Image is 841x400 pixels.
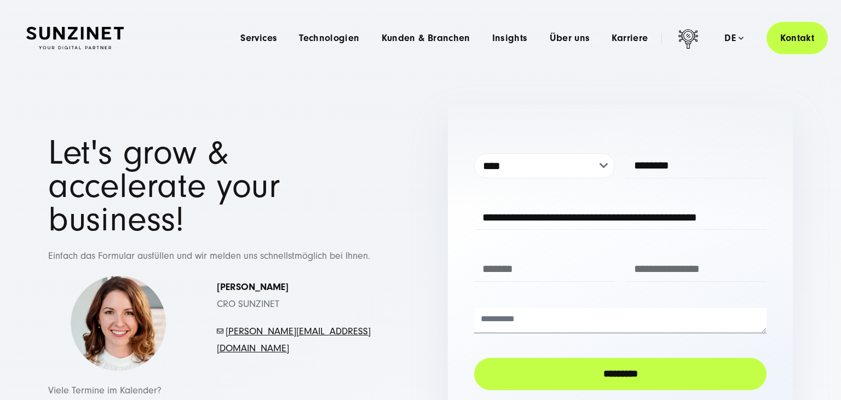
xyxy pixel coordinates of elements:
[223,326,226,337] span: -
[240,33,277,44] a: Services
[217,326,371,354] a: [PERSON_NAME][EMAIL_ADDRESS][DOMAIN_NAME]
[767,22,828,54] a: Kontakt
[612,33,648,44] a: Karriere
[550,33,590,44] a: Über uns
[217,281,289,293] strong: [PERSON_NAME]
[26,27,124,50] img: SUNZINET Full Service Digital Agentur
[382,33,470,44] a: Kunden & Branchen
[492,33,528,44] a: Insights
[48,133,280,239] span: Let's grow & accelerate your business!
[217,279,371,312] p: CRO SUNZINET
[299,33,359,44] a: Technologien
[48,250,370,262] span: Einfach das Formular ausfüllen und wir melden uns schnellstmöglich bei Ihnen.
[70,276,166,372] img: Simona-kontakt-page-picture
[724,33,744,44] div: de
